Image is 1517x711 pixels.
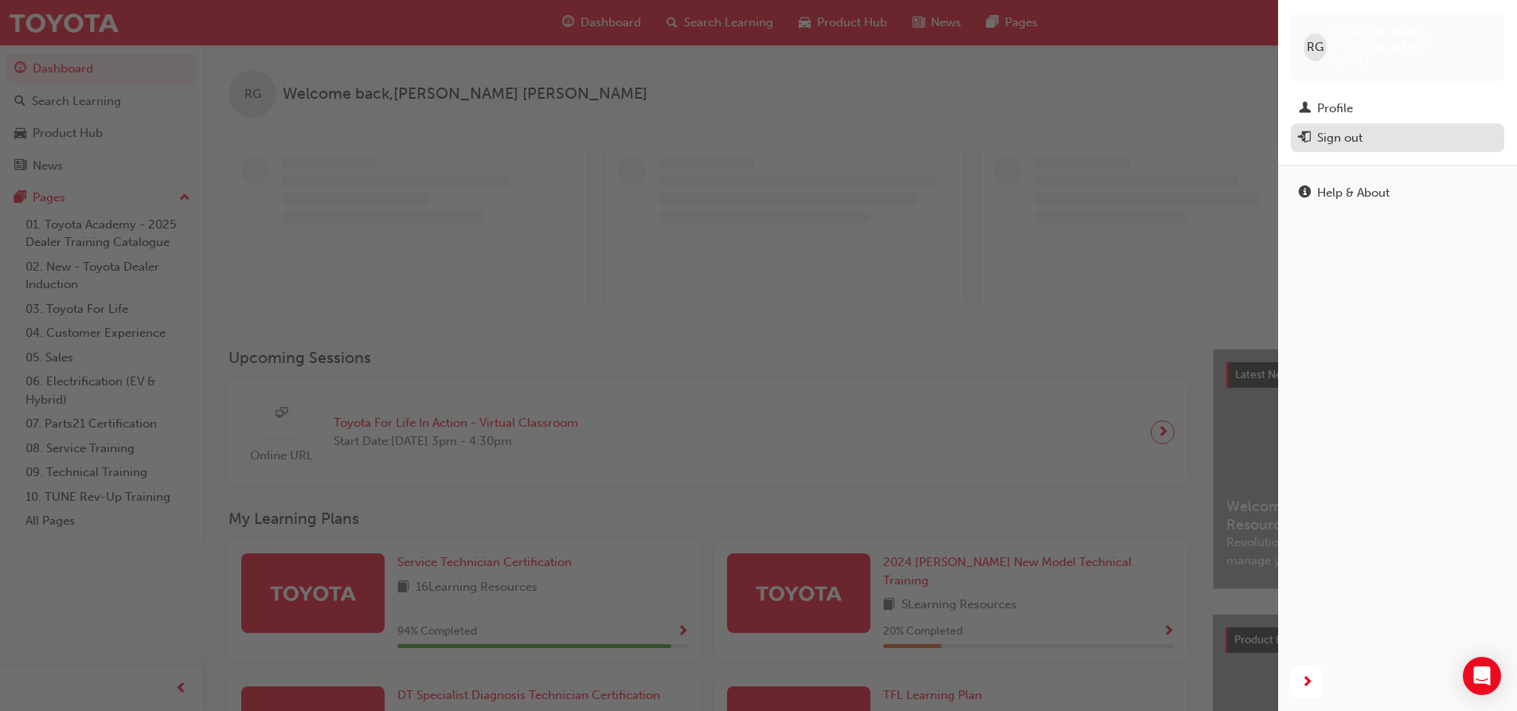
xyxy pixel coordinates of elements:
button: Sign out [1291,123,1504,153]
span: next-icon [1301,673,1313,693]
span: info-icon [1299,186,1311,201]
div: Profile [1317,100,1353,118]
div: Help & About [1317,184,1390,202]
a: Help & About [1291,178,1504,208]
span: exit-icon [1299,131,1311,146]
span: man-icon [1299,102,1311,116]
span: 658813 [1333,55,1370,68]
div: Sign out [1317,129,1363,147]
span: RG [1307,38,1323,57]
a: Profile [1291,94,1504,123]
span: [PERSON_NAME] [PERSON_NAME] [1333,25,1492,54]
div: Open Intercom Messenger [1463,657,1501,695]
